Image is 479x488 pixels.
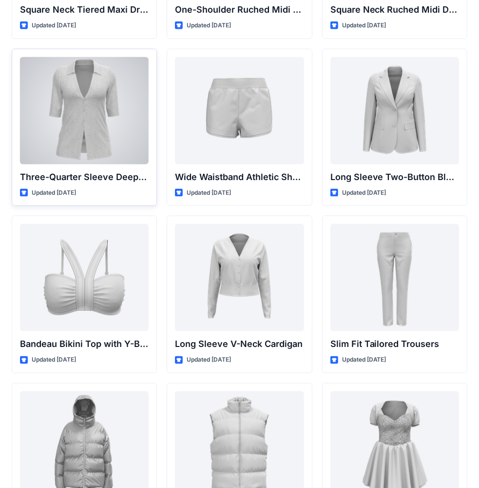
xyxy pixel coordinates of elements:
p: Updated [DATE] [187,188,231,198]
p: Updated [DATE] [32,355,76,365]
p: Slim Fit Tailored Trousers [330,337,459,351]
p: Updated [DATE] [187,20,231,31]
p: Updated [DATE] [32,188,76,198]
p: Square Neck Ruched Midi Dress with Asymmetrical Hem [330,3,459,17]
a: Long Sleeve V-Neck Cardigan [175,224,304,331]
p: Updated [DATE] [342,188,386,198]
p: Wide Waistband Athletic Shorts [175,170,304,184]
p: Bandeau Bikini Top with Y-Back Straps and Stitch Detail [20,337,149,351]
a: Long Sleeve Two-Button Blazer with Flap Pockets [330,57,459,164]
a: Wide Waistband Athletic Shorts [175,57,304,164]
a: Slim Fit Tailored Trousers [330,224,459,331]
a: Bandeau Bikini Top with Y-Back Straps and Stitch Detail [20,224,149,331]
p: Square Neck Tiered Maxi Dress with Ruffle Sleeves [20,3,149,17]
p: Long Sleeve V-Neck Cardigan [175,337,304,351]
p: Updated [DATE] [187,355,231,365]
a: Three-Quarter Sleeve Deep V-Neck Button-Down Top [20,57,149,164]
p: Updated [DATE] [32,20,76,31]
p: One-Shoulder Ruched Midi Dress with Asymmetrical Hem [175,3,304,17]
p: Long Sleeve Two-Button Blazer with Flap Pockets [330,170,459,184]
p: Updated [DATE] [342,20,386,31]
p: Updated [DATE] [342,355,386,365]
p: Three-Quarter Sleeve Deep V-Neck Button-Down Top [20,170,149,184]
